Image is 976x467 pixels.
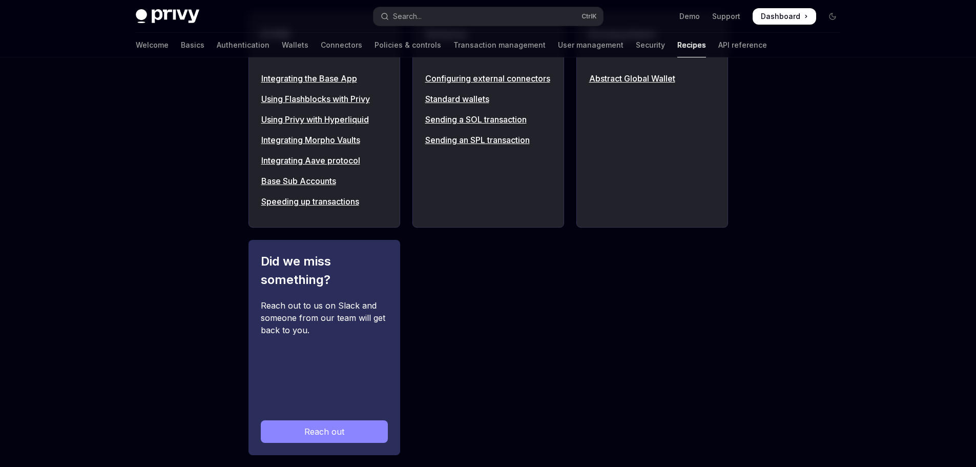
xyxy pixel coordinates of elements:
h2: Did we miss something? [261,252,388,289]
a: Recipes [677,33,706,57]
a: Base Sub Accounts [261,175,387,187]
div: Reach out to us on Slack and someone from our team will get back to you. [261,299,388,404]
a: Basics [181,33,204,57]
a: Connectors [321,33,362,57]
button: Open search [373,7,603,26]
a: Integrating the Base App [261,72,387,85]
a: Abstract Global Wallet [589,72,715,85]
a: Standard wallets [425,93,551,105]
a: Support [712,11,740,22]
a: Transaction management [453,33,546,57]
a: Using Privy with Hyperliquid [261,113,387,126]
a: Sending a SOL transaction [425,113,551,126]
a: Integrating Morpho Vaults [261,134,387,146]
a: API reference [718,33,767,57]
a: Using Flashblocks with Privy [261,93,387,105]
a: Authentication [217,33,269,57]
a: Speeding up transactions [261,195,387,208]
a: User management [558,33,624,57]
a: Policies & controls [375,33,441,57]
a: Sending an SPL transaction [425,134,551,146]
a: Reach out [261,420,388,443]
a: Security [636,33,665,57]
a: Demo [679,11,700,22]
span: Ctrl K [582,12,597,21]
a: Dashboard [753,8,816,25]
a: Configuring external connectors [425,72,551,85]
button: Toggle dark mode [824,8,841,25]
span: Dashboard [761,11,800,22]
img: dark logo [136,9,199,24]
a: Welcome [136,33,169,57]
a: Wallets [282,33,308,57]
a: Integrating Aave protocol [261,154,387,167]
div: Search... [393,10,422,23]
